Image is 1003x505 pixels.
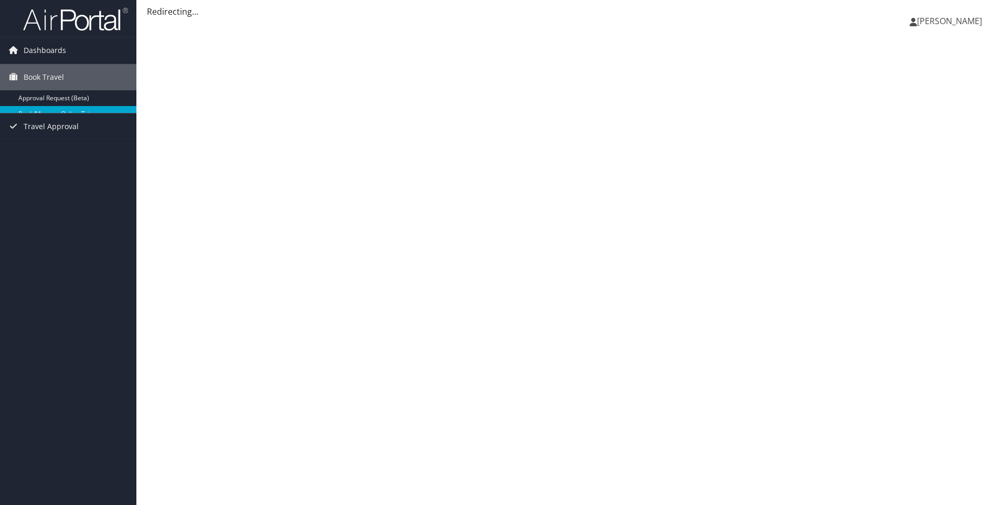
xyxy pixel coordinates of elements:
[24,37,66,64] span: Dashboards
[24,64,64,90] span: Book Travel
[910,5,993,37] a: [PERSON_NAME]
[147,5,993,18] div: Redirecting...
[24,113,79,140] span: Travel Approval
[917,15,982,27] span: [PERSON_NAME]
[23,7,128,31] img: airportal-logo.png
